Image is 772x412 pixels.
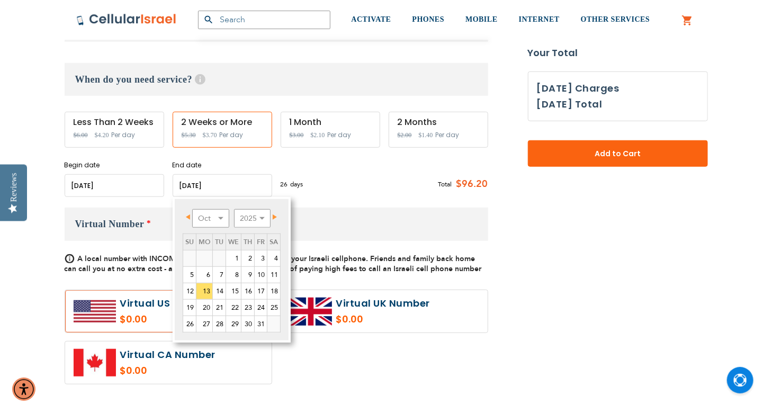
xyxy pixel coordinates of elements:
[290,118,371,127] div: 1 Month
[196,283,212,299] a: 13
[241,300,254,316] a: 23
[257,237,265,247] span: Friday
[537,80,699,96] h3: [DATE] Charges
[255,267,267,283] a: 10
[196,267,212,283] a: 6
[352,15,391,23] span: ACTIVATE
[436,130,460,140] span: Per day
[213,300,226,316] a: 21
[226,300,241,316] a: 22
[328,130,352,140] span: Per day
[76,13,177,26] img: Cellular Israel Logo
[419,131,433,139] span: $1.40
[528,140,708,167] button: Add to Cart
[220,130,244,140] span: Per day
[398,131,412,139] span: $2.00
[267,283,280,299] a: 18
[255,250,267,266] a: 3
[255,316,267,332] a: 31
[267,250,280,266] a: 4
[9,173,19,202] div: Reviews
[398,118,479,127] div: 2 Months
[183,283,196,299] a: 12
[65,160,164,170] label: Begin date
[192,209,229,228] select: Select month
[226,283,241,299] a: 15
[581,15,650,23] span: OTHER SERVICES
[234,209,271,228] select: Select year
[182,118,263,127] div: 2 Weeks or More
[195,74,205,85] span: Help
[74,118,155,127] div: Less Than 2 Weeks
[182,131,196,139] span: $5.30
[311,131,325,139] span: $2.10
[199,237,210,247] span: Monday
[241,283,254,299] a: 16
[215,237,223,247] span: Tuesday
[244,237,252,247] span: Thursday
[65,63,488,96] h3: When do you need service?
[65,254,482,274] span: A local number with INCOMING calls and sms, that comes to your Israeli cellphone. Friends and fam...
[198,11,330,29] input: Search
[267,300,280,316] a: 25
[12,378,35,401] div: Accessibility Menu
[213,267,226,283] a: 7
[452,176,488,192] span: $96.20
[186,214,190,220] span: Prev
[95,131,109,139] span: $4.20
[270,237,278,247] span: Saturday
[291,180,303,189] span: days
[267,267,280,283] a: 11
[213,316,226,332] a: 28
[241,250,254,266] a: 2
[465,15,498,23] span: MOBILE
[563,148,673,159] span: Add to Cart
[226,316,241,332] a: 29
[173,160,272,170] label: End date
[196,316,212,332] a: 27
[74,131,88,139] span: $6.00
[273,214,277,220] span: Next
[185,237,194,247] span: Sunday
[213,283,226,299] a: 14
[183,267,196,283] a: 5
[528,45,708,61] strong: Your Total
[266,211,280,224] a: Next
[183,316,196,332] a: 26
[438,180,452,189] span: Total
[173,174,272,197] input: MM/DD/YYYY
[183,300,196,316] a: 19
[281,180,291,189] span: 26
[519,15,560,23] span: INTERNET
[241,316,254,332] a: 30
[241,267,254,283] a: 9
[226,250,241,266] a: 1
[203,131,217,139] span: $3.70
[112,130,136,140] span: Per day
[228,237,239,247] span: Wednesday
[226,267,241,283] a: 8
[65,174,164,197] input: MM/DD/YYYY
[412,15,445,23] span: PHONES
[255,283,267,299] a: 17
[184,211,197,224] a: Prev
[196,300,212,316] a: 20
[537,96,603,112] h3: [DATE] Total
[290,131,304,139] span: $3.00
[255,300,267,316] a: 24
[75,219,145,229] span: Virtual Number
